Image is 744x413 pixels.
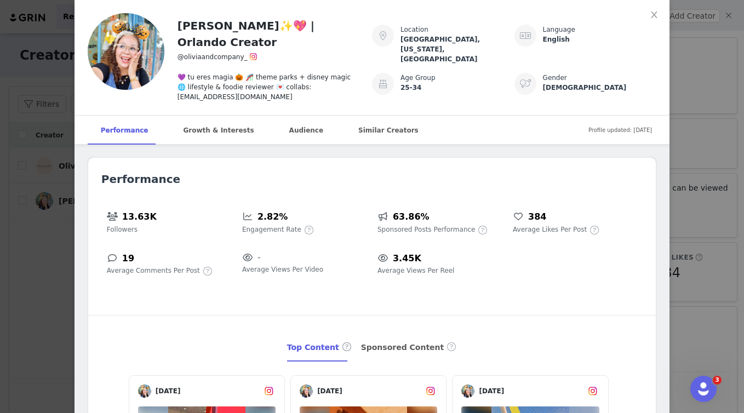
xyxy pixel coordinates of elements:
[257,251,261,264] span: -
[543,73,657,83] div: Gender
[107,225,138,234] span: Followers
[107,266,200,276] span: Average Comments Per Post
[400,25,514,35] div: Location
[151,386,262,396] span: [DATE]
[178,18,359,50] h2: [PERSON_NAME]✨💖 | Orlando Creator
[122,210,157,224] h5: 13.63K
[377,266,454,276] span: Average Views Per Reel
[101,171,643,187] h2: Performance
[393,251,421,266] h5: 3.45K
[264,386,274,396] img: instagram.svg
[474,386,586,396] span: [DATE]
[122,251,134,266] h5: 19
[650,10,659,19] i: icon: close
[242,265,323,274] span: Average Views Per Video
[242,225,301,234] span: Engagement Rate
[543,35,657,44] div: English
[300,385,313,398] img: v2
[361,334,457,362] div: Sponsored Content
[313,386,424,396] span: [DATE]
[400,35,514,64] div: [GEOGRAPHIC_DATA], [US_STATE], [GEOGRAPHIC_DATA]
[249,53,257,61] img: instagram.svg
[178,64,359,102] div: 💜 tu eres magia 🎃 🎢 theme parks + disney magic 🌐 lifestyle & foodie reviewer 💌 collabs: [EMAIL_AD...
[88,13,164,90] img: v2
[393,210,430,224] h5: 63.86%
[513,225,587,234] span: Average Likes Per Post
[588,118,652,142] span: Profile updated: [DATE]
[400,83,514,93] div: 25-34
[276,116,336,145] div: Audience
[543,25,657,35] div: Language
[713,376,722,385] span: 3
[588,386,598,396] img: instagram.svg
[287,334,352,362] div: Top Content
[138,385,151,398] img: v2
[345,116,432,145] div: Similar Creators
[528,210,546,224] h5: 384
[88,116,162,145] div: Performance
[377,225,475,234] span: Sponsored Posts Performance
[543,83,657,93] div: [DEMOGRAPHIC_DATA]
[690,376,717,402] iframe: Intercom live chat
[400,73,514,83] div: Age Group
[178,53,248,61] span: @oliviaandcompany_
[461,385,474,398] img: v2
[426,386,436,396] img: instagram.svg
[170,116,267,145] div: Growth & Interests
[257,210,288,224] h5: 2.82%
